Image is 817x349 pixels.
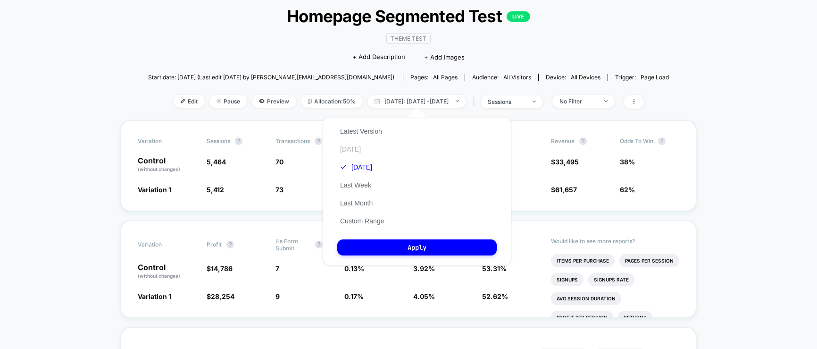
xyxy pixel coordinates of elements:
[471,95,481,109] span: |
[337,181,374,189] button: Last Week
[337,239,497,255] button: Apply
[551,158,579,166] span: $
[337,217,387,225] button: Custom Range
[588,273,634,286] li: Signups Rate
[386,33,431,44] span: Theme Test
[207,241,222,248] span: Profit
[337,145,364,153] button: [DATE]
[618,311,652,324] li: Returns
[275,158,283,166] span: 70
[352,52,405,62] span: + Add Description
[482,292,508,300] span: 52.62 %
[641,74,669,81] span: Page Load
[551,273,584,286] li: Signups
[235,137,242,145] button: ?
[337,163,375,171] button: [DATE]
[275,292,280,300] span: 9
[619,254,679,267] li: Pages Per Session
[138,273,180,279] span: (without changes)
[604,100,608,102] img: end
[211,292,234,300] span: 28,254
[615,74,669,81] div: Trigger:
[571,74,600,81] span: all devices
[252,95,296,108] span: Preview
[148,74,394,81] span: Start date: [DATE] (Last edit [DATE] by [PERSON_NAME][EMAIL_ADDRESS][DOMAIN_NAME])
[551,311,613,324] li: Profit Per Session
[488,98,525,105] div: sessions
[507,11,530,22] p: LIVE
[620,186,635,194] span: 62%
[301,95,363,108] span: Allocation: 50%
[174,95,205,108] span: Edit
[207,264,233,272] span: $
[551,292,621,305] li: Avg Session Duration
[207,137,230,145] span: Sessions
[138,238,190,252] span: Variation
[620,137,672,145] span: Odds to Win
[533,101,536,102] img: end
[559,98,597,105] div: No Filter
[456,100,459,102] img: end
[275,137,310,145] span: Transactions
[620,158,635,166] span: 38%
[410,74,458,81] div: Pages:
[555,186,577,194] span: 61,657
[181,99,185,103] img: edit
[503,74,531,81] span: All Visitors
[211,264,233,272] span: 14,786
[579,137,587,145] button: ?
[337,127,385,136] button: Latest Version
[174,6,642,26] span: Homepage Segmented Test
[138,157,197,173] p: Control
[275,186,283,194] span: 73
[551,254,615,267] li: Items Per Purchase
[138,186,171,194] span: Variation 1
[226,241,234,248] button: ?
[308,99,312,104] img: rebalance
[138,137,190,145] span: Variation
[138,292,171,300] span: Variation 1
[551,186,577,194] span: $
[538,74,608,81] span: Device:
[375,99,380,103] img: calendar
[275,238,310,252] span: Hs Form Submit
[207,292,234,300] span: $
[138,166,180,172] span: (without changes)
[275,264,279,272] span: 7
[413,292,435,300] span: 4.05 %
[209,95,247,108] span: Pause
[424,53,465,61] span: + Add Images
[217,99,221,103] img: end
[472,74,531,81] div: Audience:
[207,158,226,166] span: 5,464
[207,186,224,194] span: 5,412
[367,95,466,108] span: [DATE]: [DATE] - [DATE]
[658,137,666,145] button: ?
[551,238,679,245] p: Would like to see more reports?
[555,158,579,166] span: 33,495
[551,137,575,145] span: Revenue
[138,264,197,280] p: Control
[337,199,375,207] button: Last Month
[344,292,364,300] span: 0.17 %
[433,74,458,81] span: all pages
